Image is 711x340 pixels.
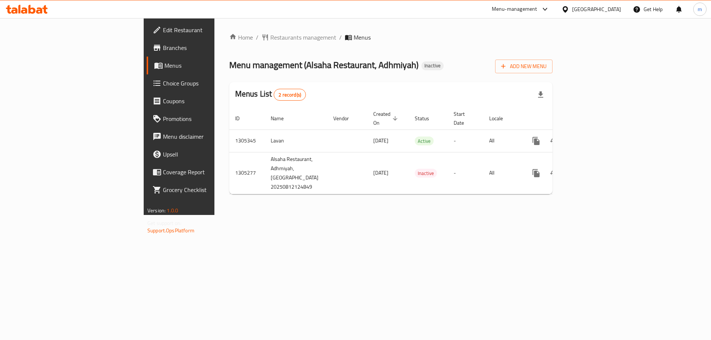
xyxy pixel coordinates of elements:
[271,114,293,123] span: Name
[147,57,263,74] a: Menus
[415,169,437,178] span: Inactive
[164,61,257,70] span: Menus
[163,79,257,88] span: Choice Groups
[274,89,306,101] div: Total records count
[163,168,257,176] span: Coverage Report
[532,86,550,104] div: Export file
[147,145,263,163] a: Upsell
[421,63,444,69] span: Inactive
[261,33,336,42] a: Restaurants management
[163,26,257,34] span: Edit Restaurant
[354,33,371,42] span: Menus
[147,128,263,145] a: Menu disclaimer
[147,92,263,110] a: Coupons
[163,114,257,123] span: Promotions
[265,152,327,194] td: Alsaha Restaurant, Adhmiyah,[GEOGRAPHIC_DATA] 20250812124849
[572,5,621,13] div: [GEOGRAPHIC_DATA]
[147,206,166,215] span: Version:
[163,185,257,194] span: Grocery Checklist
[373,110,400,127] span: Created On
[339,33,342,42] li: /
[492,5,537,14] div: Menu-management
[698,5,702,13] span: m
[147,110,263,128] a: Promotions
[147,74,263,92] a: Choice Groups
[235,114,249,123] span: ID
[521,107,604,130] th: Actions
[163,97,257,105] span: Coupons
[448,152,483,194] td: -
[163,150,257,159] span: Upsell
[167,206,178,215] span: 1.0.0
[483,152,521,194] td: All
[229,33,553,42] nav: breadcrumb
[373,168,388,178] span: [DATE]
[229,57,418,73] span: Menu management ( Alsaha Restaurant, Adhmiyah )
[163,132,257,141] span: Menu disclaimer
[501,62,547,71] span: Add New Menu
[147,218,181,228] span: Get support on:
[483,129,521,152] td: All
[545,164,563,182] button: Change Status
[333,114,358,123] span: Vendor
[448,129,483,152] td: -
[527,132,545,150] button: more
[147,163,263,181] a: Coverage Report
[495,60,553,73] button: Add New Menu
[545,132,563,150] button: Change Status
[527,164,545,182] button: more
[163,43,257,52] span: Branches
[454,110,474,127] span: Start Date
[270,33,336,42] span: Restaurants management
[147,226,194,235] a: Support.OpsPlatform
[274,91,306,98] span: 2 record(s)
[415,137,434,145] span: Active
[415,114,439,123] span: Status
[265,129,327,152] td: Lavan
[147,181,263,199] a: Grocery Checklist
[147,21,263,39] a: Edit Restaurant
[421,61,444,70] div: Inactive
[235,88,306,101] h2: Menus List
[229,107,604,194] table: enhanced table
[489,114,513,123] span: Locale
[147,39,263,57] a: Branches
[373,136,388,145] span: [DATE]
